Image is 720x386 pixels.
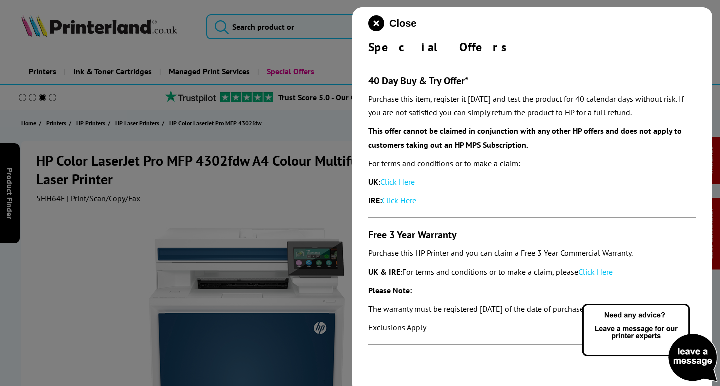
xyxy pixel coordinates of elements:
div: Special Offers [368,39,696,55]
button: close modal [368,15,416,31]
h3: Free 3 Year Warranty [368,228,696,241]
span: Close [389,18,416,29]
a: Click Here [380,177,415,187]
a: Click Here [382,195,416,205]
strong: UK & IRE: [368,267,402,277]
strong: Please Note: [368,285,412,295]
em: The warranty must be registered [DATE] of the date of purchase. [368,304,585,314]
p: Purchase this HP Printer and you can claim a Free 3 Year Commercial Warranty. [368,246,696,260]
strong: This offer cannot be claimed in conjunction with any other HP offers and does not apply to custom... [368,126,682,149]
p: For terms and conditions or to make a claim: [368,157,696,170]
em: Exclusions Apply [368,322,426,332]
p: Purchase this item, register it [DATE] and test the product for 40 calendar days without risk. If... [368,92,696,119]
p: For terms and conditions or to make a claim, please [368,265,696,279]
strong: UK: [368,177,380,187]
strong: IRE: [368,195,382,205]
h3: 40 Day Buy & Try Offer* [368,74,696,87]
img: Open Live Chat window [580,302,720,384]
a: Click Here [578,267,613,277]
